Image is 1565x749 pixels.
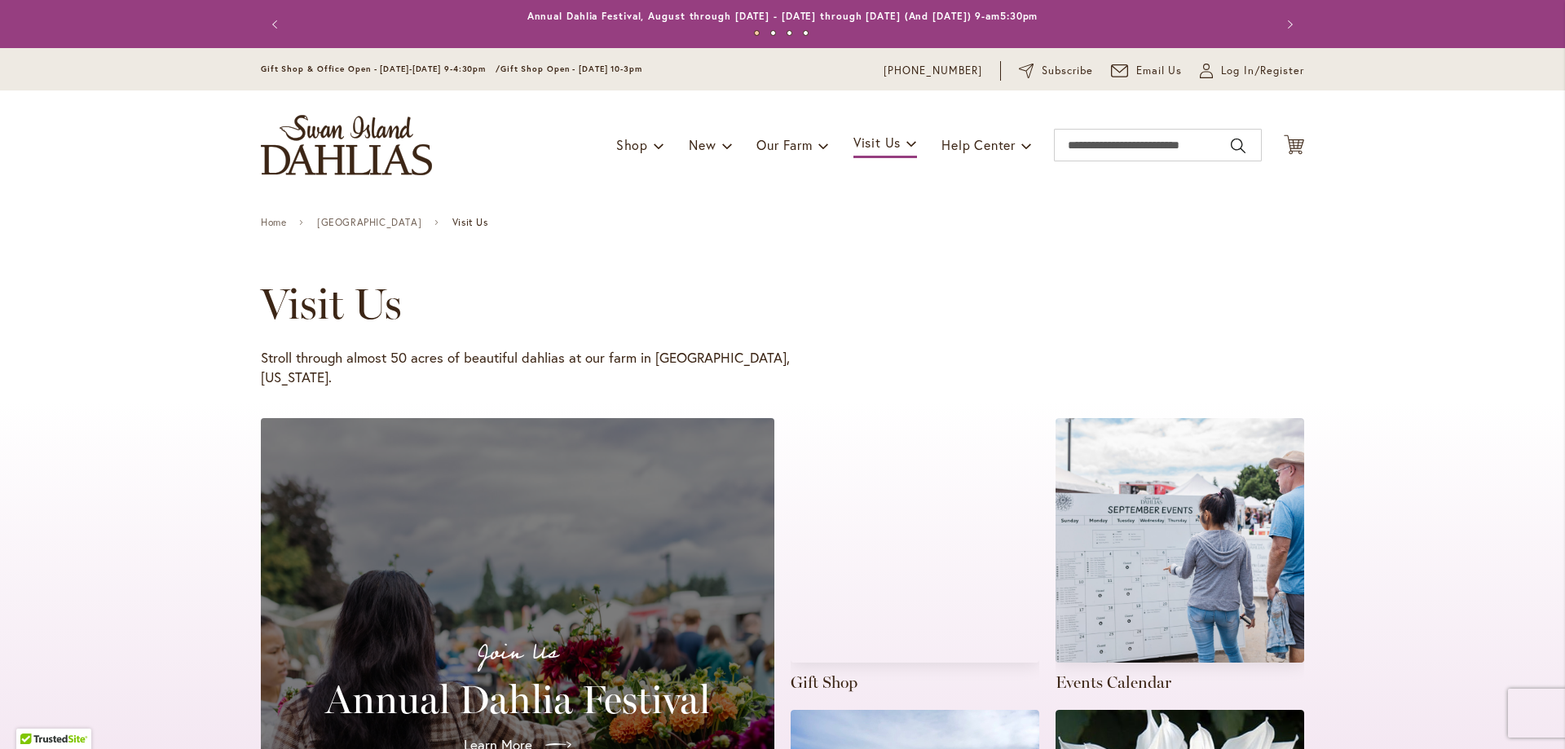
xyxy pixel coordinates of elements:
[500,64,642,74] span: Gift Shop Open - [DATE] 10-3pm
[1111,63,1183,79] a: Email Us
[770,30,776,36] button: 2 of 4
[616,136,648,153] span: Shop
[787,30,792,36] button: 3 of 4
[261,348,791,387] p: Stroll through almost 50 acres of beautiful dahlias at our farm in [GEOGRAPHIC_DATA], [US_STATE].
[1200,63,1304,79] a: Log In/Register
[1221,63,1304,79] span: Log In/Register
[754,30,760,36] button: 1 of 4
[756,136,812,153] span: Our Farm
[280,636,755,670] p: Join Us
[1272,8,1304,41] button: Next
[884,63,982,79] a: [PHONE_NUMBER]
[280,676,755,722] h2: Annual Dahlia Festival
[1019,63,1093,79] a: Subscribe
[527,10,1038,22] a: Annual Dahlia Festival, August through [DATE] - [DATE] through [DATE] (And [DATE]) 9-am5:30pm
[261,8,293,41] button: Previous
[1136,63,1183,79] span: Email Us
[261,115,432,175] a: store logo
[261,64,500,74] span: Gift Shop & Office Open - [DATE]-[DATE] 9-4:30pm /
[452,217,488,228] span: Visit Us
[261,280,1257,328] h1: Visit Us
[941,136,1016,153] span: Help Center
[317,217,421,228] a: [GEOGRAPHIC_DATA]
[1042,63,1093,79] span: Subscribe
[261,217,286,228] a: Home
[853,134,901,151] span: Visit Us
[803,30,809,36] button: 4 of 4
[689,136,716,153] span: New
